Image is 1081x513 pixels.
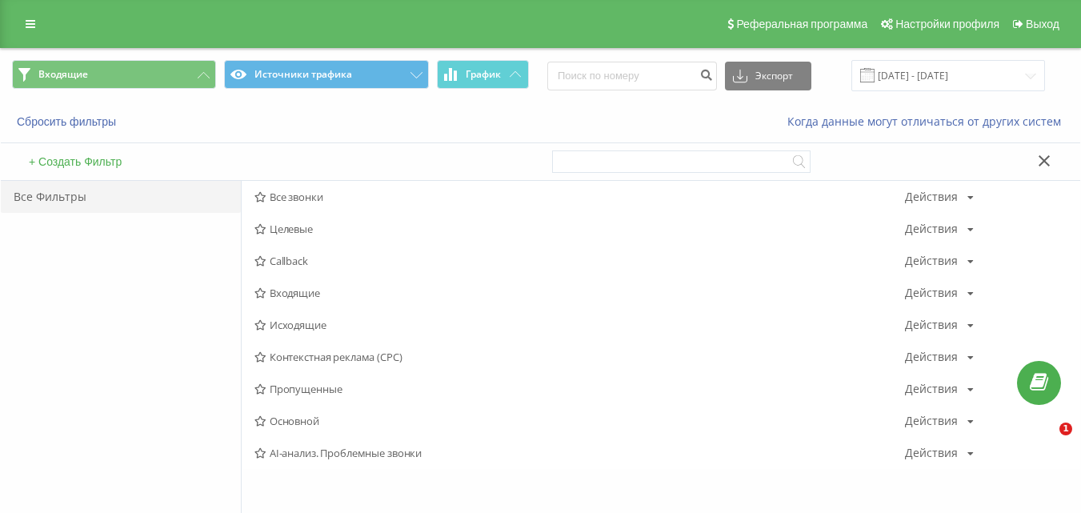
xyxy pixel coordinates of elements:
[905,415,958,427] div: Действия
[1,181,241,213] div: Все Фильтры
[905,319,958,331] div: Действия
[905,223,958,234] div: Действия
[1026,18,1059,30] span: Выход
[38,68,88,81] span: Входящие
[466,69,501,80] span: График
[905,191,958,202] div: Действия
[905,447,958,459] div: Действия
[254,383,905,395] span: Пропущенные
[905,255,958,267] div: Действия
[437,60,529,89] button: График
[1027,423,1065,461] iframe: Intercom live chat
[254,255,905,267] span: Callback
[254,319,905,331] span: Исходящие
[1059,423,1072,435] span: 1
[736,18,867,30] span: Реферальная программа
[254,415,905,427] span: Основной
[254,287,905,299] span: Входящие
[254,447,905,459] span: AI-анализ. Проблемные звонки
[254,191,905,202] span: Все звонки
[12,114,124,129] button: Сбросить фильтры
[224,60,428,89] button: Источники трафика
[905,287,958,299] div: Действия
[547,62,717,90] input: Поиск по номеру
[725,62,811,90] button: Экспорт
[905,351,958,363] div: Действия
[24,154,126,169] button: + Создать Фильтр
[254,223,905,234] span: Целевые
[254,351,905,363] span: Контекстная реклама (CPC)
[905,383,958,395] div: Действия
[787,114,1069,129] a: Когда данные могут отличаться от других систем
[895,18,999,30] span: Настройки профиля
[1033,154,1056,170] button: Закрыть
[12,60,216,89] button: Входящие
